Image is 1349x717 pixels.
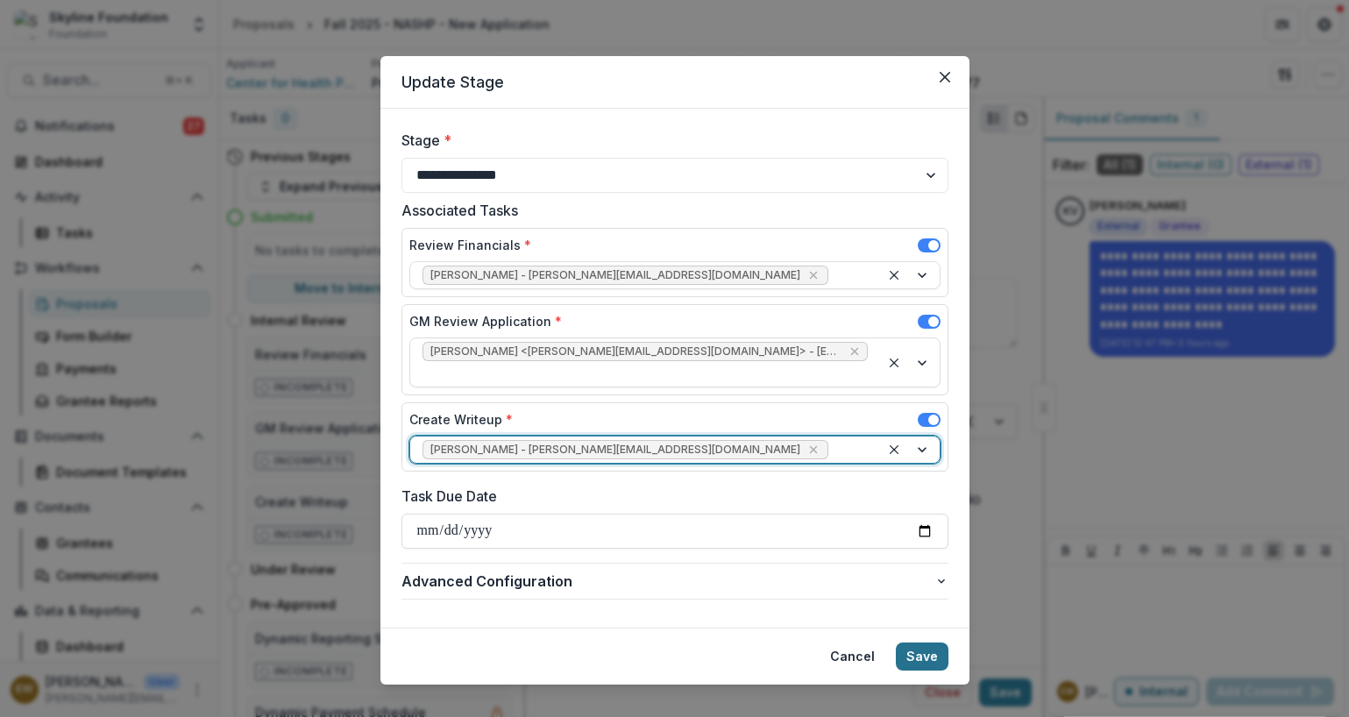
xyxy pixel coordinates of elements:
div: Clear selected options [884,439,905,460]
div: Remove Rose Brookhouse <rose@skylinefoundation.org> - rose@skylinefoundation.org [848,343,862,360]
div: Clear selected options [884,352,905,373]
span: [PERSON_NAME] - [PERSON_NAME][EMAIL_ADDRESS][DOMAIN_NAME] [430,444,800,456]
span: Advanced Configuration [401,571,934,592]
button: Advanced Configuration [401,564,948,599]
label: Stage [401,130,938,151]
button: Save [896,642,948,671]
label: Associated Tasks [401,200,938,221]
label: Review Financials [409,236,531,254]
div: Clear selected options [884,265,905,286]
label: Create Writeup [409,410,513,429]
span: [PERSON_NAME] <[PERSON_NAME][EMAIL_ADDRESS][DOMAIN_NAME]> - [EMAIL_ADDRESS][DOMAIN_NAME] [430,345,842,358]
label: GM Review Application [409,312,562,330]
header: Update Stage [380,56,969,109]
button: Cancel [820,642,885,671]
div: Remove Eddie Whitfield - eddie@skylinefoundation.org [805,441,822,458]
span: [PERSON_NAME] - [PERSON_NAME][EMAIL_ADDRESS][DOMAIN_NAME] [430,269,800,281]
div: Remove Roxanne Hanson - roxanne@skylinefoundation.org [805,266,822,284]
button: Close [931,63,959,91]
label: Task Due Date [401,486,938,507]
